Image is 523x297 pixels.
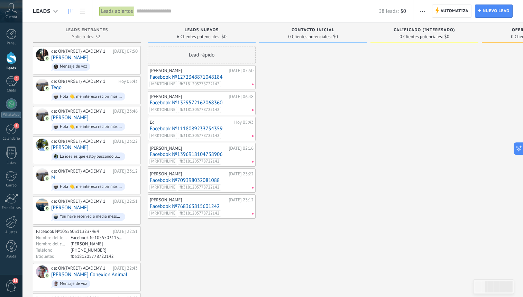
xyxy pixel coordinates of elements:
[252,187,254,189] span: Tareas caducadas
[45,86,49,91] img: com.amocrm.amocrmwa.svg
[379,8,398,15] span: 38 leads:
[60,281,87,286] div: Mensaje de voz
[99,6,135,16] div: Leads abiertos
[71,247,124,253] div: +593992925876
[71,235,124,240] div: Facebook №1055503113237464
[36,253,71,259] div: Etiquetas
[263,28,364,34] div: Contacto inicial
[36,28,137,34] div: Leads Entrantes
[36,247,71,253] div: Teléfono
[66,28,108,33] span: Leads Entrantes
[292,28,334,33] span: Contacto inicial
[1,137,21,141] div: Calendario
[1,112,21,118] div: WhatsApp
[113,229,138,234] div: [DATE] 22:51
[60,94,122,99] div: Hola 👋, me interesa recibir más información sobre el curso de marketing digital online que incluy...
[51,108,110,114] div: de: ON(TARGET) ACADEMY 1
[178,81,221,87] span: fb3181205778722142
[60,214,122,219] div: You have received a media message (message id: 3A265F391C65A6FF6B4D). Please wait for the media t...
[1,161,21,165] div: Listas
[151,28,252,34] div: LEads nuevos
[150,151,254,157] a: Facebook №1396918104738906
[51,55,89,61] a: [PERSON_NAME]
[71,241,124,246] div: Mauricio Paul Benavides Patiño
[229,94,254,99] div: [DATE] 06:48
[252,84,254,85] span: Tareas caducadas
[36,265,48,278] div: Lina Conexion Animal
[1,66,21,71] div: Leads
[45,146,49,151] img: com.amocrm.amocrmwa.svg
[150,203,254,209] a: Facebook №768363815601242
[36,229,110,234] div: Facebook №1055503113237464
[234,120,254,125] div: Hoy 05:43
[12,278,18,283] span: 31
[51,85,62,90] a: Tego
[45,116,49,121] img: com.amocrm.amocrmwa.svg
[33,8,51,15] span: Leads
[113,168,138,174] div: [DATE] 23:12
[36,235,71,240] div: Nombre del lead
[51,168,110,174] div: de: ON(TARGET) ACADEMY 1
[148,46,256,63] div: Lead rápido
[45,206,49,211] img: com.amocrm.amocrmwa.svg
[51,199,110,204] div: de: ON(TARGET) ACADEMY 1
[36,108,48,121] div: Jesus David
[149,81,177,87] span: MRKTONLINE
[113,139,138,144] div: [DATE] 23:22
[72,35,100,39] span: Solicitudes: 32
[113,108,138,114] div: [DATE] 23:46
[14,123,19,129] span: 6
[113,49,138,54] div: [DATE] 07:50
[229,197,254,203] div: [DATE] 23:12
[36,199,48,211] div: Mauricio
[150,126,254,132] a: Facebook №1118089233754359
[185,28,219,33] span: LEads nuevos
[36,79,48,91] div: Tego
[51,265,110,271] div: de: ON(TARGET) ACADEMY 1
[252,161,254,163] span: Tareas caducadas
[149,158,177,165] span: MRKTONLINE
[45,273,49,278] img: com.amocrm.amocrmwa.svg
[150,197,227,203] div: [PERSON_NAME]
[229,68,254,73] div: [DATE] 07:50
[51,145,89,150] a: [PERSON_NAME]
[118,79,138,84] div: Hoy 05:43
[150,146,227,151] div: [PERSON_NAME]
[150,100,254,106] a: Facebook №1329572162068360
[51,79,116,84] div: de: ON(TARGET) ACADEMY 1
[178,210,221,217] span: fb3181205778722142
[400,35,443,39] span: 0 Clientes potenciales:
[14,76,19,81] span: 3
[440,5,468,17] span: Automatiza
[252,109,254,111] span: Tareas caducadas
[483,5,510,17] span: Nuevo lead
[1,88,21,93] div: Chats
[36,168,48,181] div: M
[36,241,71,246] div: Nombre del contacto
[177,35,220,39] span: 6 Clientes potenciales:
[1,206,21,210] div: Estadísticas
[178,133,221,139] span: fb3181205778722142
[1,254,21,259] div: Ayuda
[150,120,232,125] div: Ed
[51,115,89,121] a: [PERSON_NAME]
[1,183,21,188] div: Correo
[60,154,122,159] div: La idea es que estoy buscando un curso para mi hija adolescente que quiere aprender de este tema
[401,8,406,15] span: $0
[51,205,89,211] a: [PERSON_NAME]
[36,49,48,61] div: Muriel Romero
[60,184,122,189] div: Hola 👋, me interesa recibir más información sobre el curso de marketing digital online que incluy...
[150,94,227,99] div: [PERSON_NAME]
[288,35,331,39] span: 0 Clientes potenciales:
[229,146,254,151] div: [DATE] 02:16
[222,35,227,39] span: $0
[229,171,254,177] div: [DATE] 23:22
[178,107,221,113] span: fb3181205778722142
[71,253,124,259] div: fb3181205778722142
[36,139,48,151] div: José Luis Cardona Zamora
[178,184,221,191] span: fb3181205778722142
[1,41,21,46] div: Panel
[444,35,449,39] span: $0
[150,177,254,183] a: Facebook №709398032081088
[149,184,177,191] span: MRKTONLINE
